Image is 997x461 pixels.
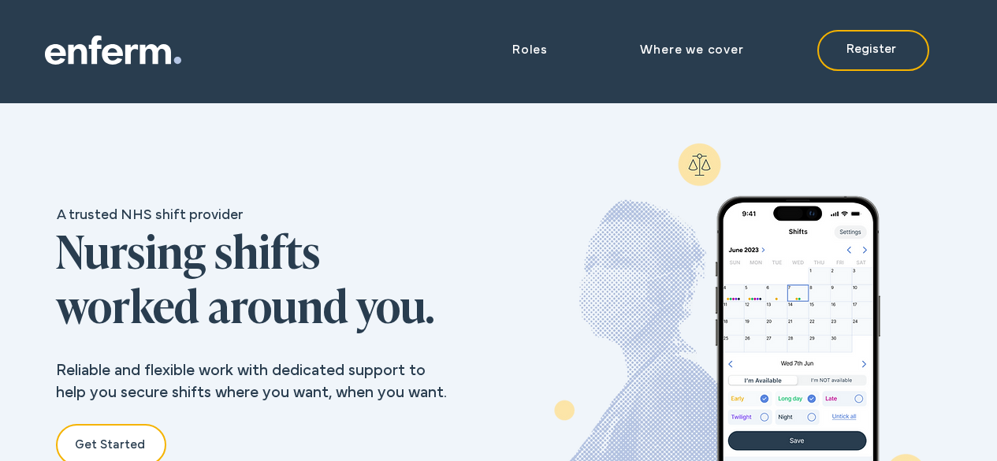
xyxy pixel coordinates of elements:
[817,30,929,71] a: Register
[512,44,548,57] span: Roles
[57,210,243,222] span: A trusted NHS shift provider
[75,437,145,453] span: Get Started
[56,234,434,333] span: Nursing shifts worked around you.
[640,44,743,57] span: Where we cover
[434,36,556,65] div: Roles
[846,43,896,58] span: Register
[56,364,447,400] span: Reliable and flexible work with dedicated support to help you secure shifts where you want, when ...
[562,36,752,65] a: Where we cover
[434,36,752,65] nav: Site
